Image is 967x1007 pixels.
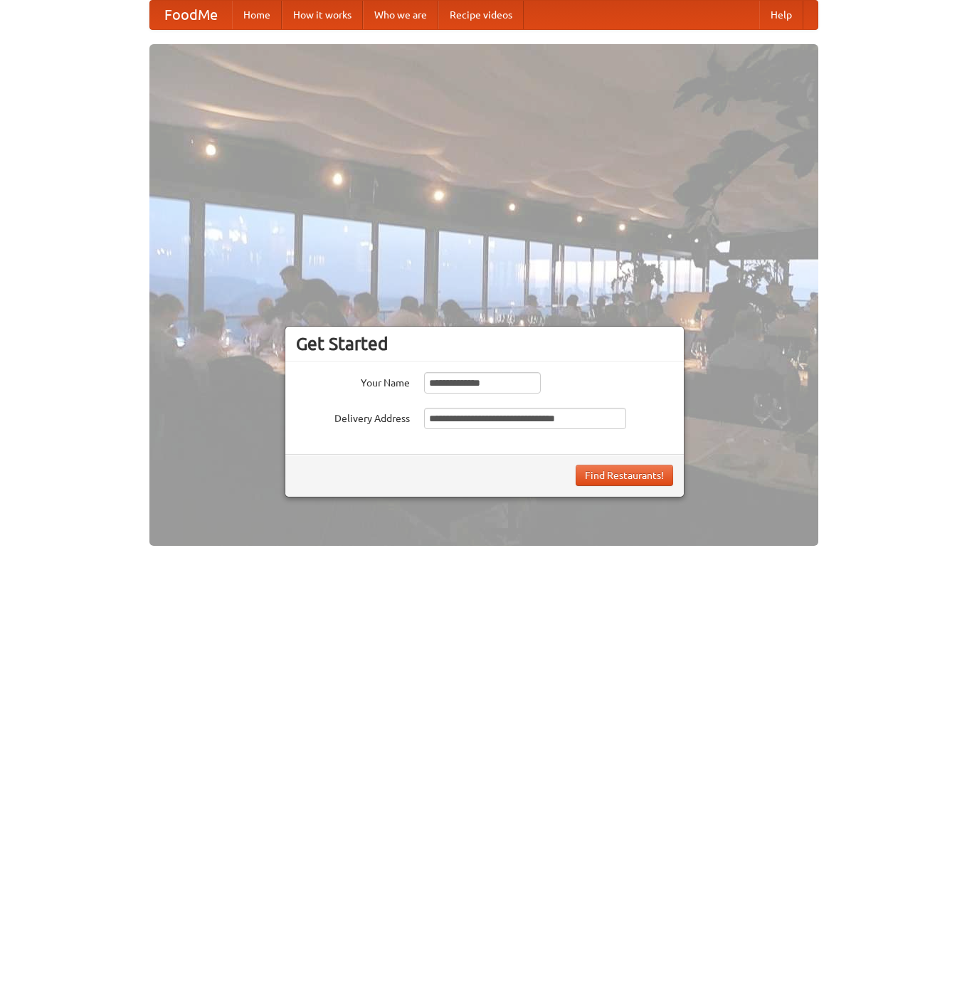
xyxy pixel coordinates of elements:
a: Who we are [363,1,438,29]
a: How it works [282,1,363,29]
h3: Get Started [296,333,673,354]
button: Find Restaurants! [576,465,673,486]
label: Delivery Address [296,408,410,426]
a: Help [759,1,803,29]
a: FoodMe [150,1,232,29]
label: Your Name [296,372,410,390]
a: Home [232,1,282,29]
a: Recipe videos [438,1,524,29]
